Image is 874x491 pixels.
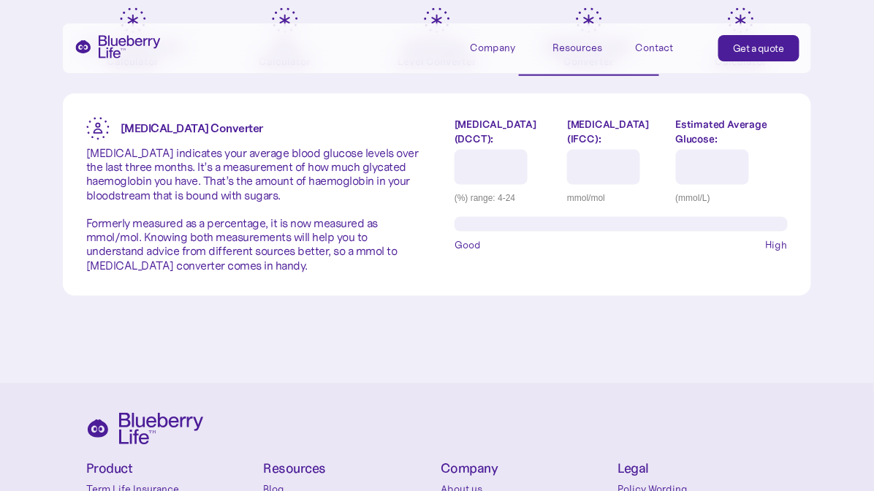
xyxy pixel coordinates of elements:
[86,146,419,273] p: [MEDICAL_DATA] indicates your average blood glucose levels over the last three months. It’s a mea...
[671,7,811,76] a: BMRCalculator
[766,237,788,252] span: High
[86,463,256,476] h4: Product
[553,42,603,54] div: Resources
[75,35,161,58] a: home
[718,35,800,61] a: Get a quote
[264,463,434,476] h4: Resources
[471,42,516,54] div: Company
[367,7,507,76] a: Blood SugarLevel Converter
[215,7,355,76] a: BMICalculator
[553,35,619,59] div: Resources
[63,7,203,76] a: Life Insurance Cover Calculator
[455,191,556,205] div: (%) range: 4-24
[455,117,556,146] label: [MEDICAL_DATA] (DCCT):
[121,121,263,135] strong: [MEDICAL_DATA] Converter
[676,191,788,205] div: (mmol/L)
[471,35,536,59] div: Company
[734,41,785,56] div: Get a quote
[567,191,664,205] div: mmol/mol
[618,463,788,476] h4: Legal
[636,35,702,59] a: Contact
[567,117,664,146] label: [MEDICAL_DATA] (IFCC):
[455,237,481,252] span: Good
[676,117,788,146] label: Estimated Average Glucose:
[636,42,674,54] div: Contact
[519,7,659,76] a: [MEDICAL_DATA]Converter
[441,463,611,476] h4: Company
